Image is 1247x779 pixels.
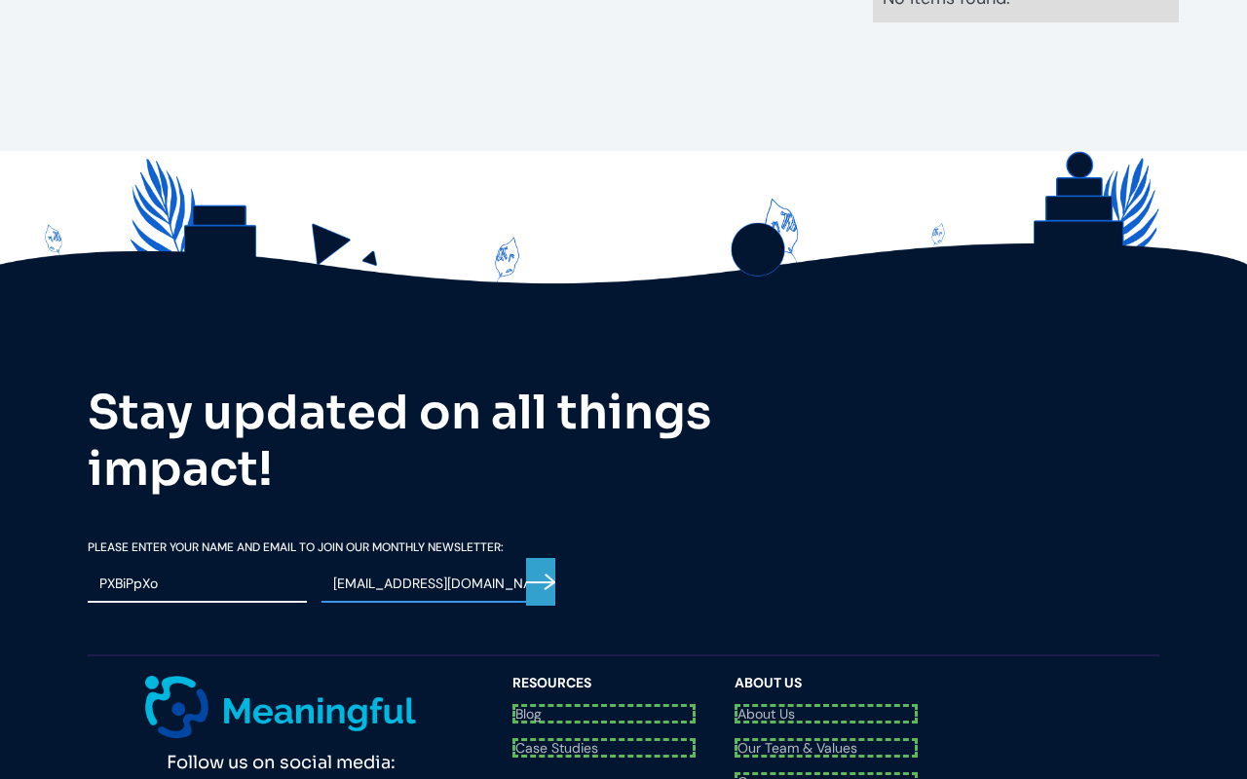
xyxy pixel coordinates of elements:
input: Email [321,566,541,603]
input: Submit [526,558,555,606]
a: About Us [735,704,918,723]
div: About Us [735,676,918,689]
div: resources [512,676,696,689]
label: Please Enter your Name and email To Join our Monthly Newsletter: [88,541,555,553]
div: Follow us on social media: [88,738,473,778]
a: Case Studies [512,738,696,758]
input: Name [88,566,307,603]
h2: Stay updated on all things impact! [88,385,770,497]
a: Our Team & Values [735,738,918,758]
a: Blog [512,704,696,723]
form: Email Form [88,541,555,611]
